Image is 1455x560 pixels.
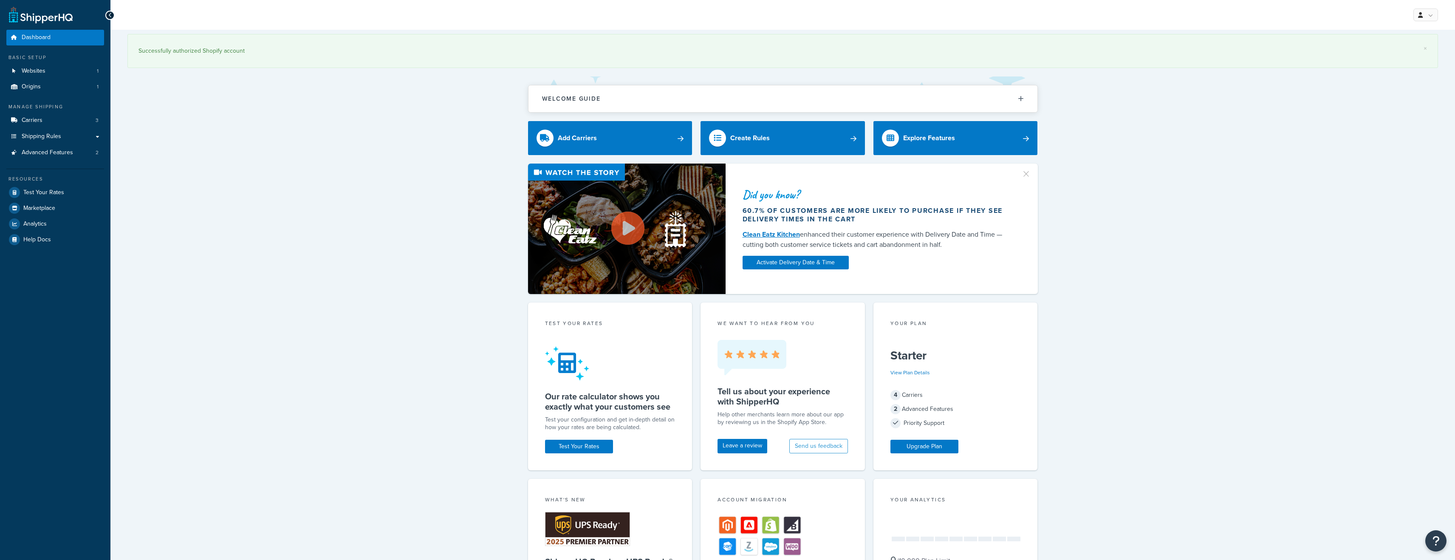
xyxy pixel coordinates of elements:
[701,121,865,155] a: Create Rules
[718,496,848,506] div: Account Migration
[545,416,675,431] div: Test your configuration and get in-depth detail on how your rates are being calculated.
[6,185,104,200] a: Test Your Rates
[903,132,955,144] div: Explore Features
[1425,530,1447,552] button: Open Resource Center
[6,79,104,95] a: Origins1
[22,83,41,91] span: Origins
[789,439,848,453] button: Send us feedback
[545,440,613,453] a: Test Your Rates
[6,232,104,247] a: Help Docs
[528,121,692,155] a: Add Carriers
[97,68,99,75] span: 1
[890,390,901,400] span: 4
[890,369,930,376] a: View Plan Details
[23,189,64,196] span: Test Your Rates
[890,389,1021,401] div: Carriers
[23,221,47,228] span: Analytics
[890,403,1021,415] div: Advanced Features
[22,117,42,124] span: Carriers
[890,417,1021,429] div: Priority Support
[23,205,55,212] span: Marketplace
[6,30,104,45] a: Dashboard
[6,63,104,79] li: Websites
[6,79,104,95] li: Origins
[873,121,1038,155] a: Explore Features
[138,45,1427,57] div: Successfully authorized Shopify account
[22,133,61,140] span: Shipping Rules
[545,496,675,506] div: What's New
[6,145,104,161] li: Advanced Features
[96,149,99,156] span: 2
[6,129,104,144] a: Shipping Rules
[528,164,726,294] img: Video thumbnail
[22,149,73,156] span: Advanced Features
[558,132,597,144] div: Add Carriers
[743,189,1011,201] div: Did you know?
[890,320,1021,329] div: Your Plan
[743,229,800,239] a: Clean Eatz Kitchen
[718,386,848,407] h5: Tell us about your experience with ShipperHQ
[545,320,675,329] div: Test your rates
[6,145,104,161] a: Advanced Features2
[96,117,99,124] span: 3
[6,201,104,216] a: Marketplace
[22,68,45,75] span: Websites
[718,439,767,453] a: Leave a review
[890,496,1021,506] div: Your Analytics
[6,63,104,79] a: Websites1
[743,206,1011,223] div: 60.7% of customers are more likely to purchase if they see delivery times in the cart
[22,34,51,41] span: Dashboard
[97,83,99,91] span: 1
[718,411,848,426] p: Help other merchants learn more about our app by reviewing us in the Shopify App Store.
[6,113,104,128] li: Carriers
[528,85,1037,112] button: Welcome Guide
[6,113,104,128] a: Carriers3
[718,320,848,327] p: we want to hear from you
[6,216,104,232] a: Analytics
[730,132,770,144] div: Create Rules
[1424,45,1427,52] a: ×
[6,103,104,110] div: Manage Shipping
[890,404,901,414] span: 2
[542,96,601,102] h2: Welcome Guide
[743,256,849,269] a: Activate Delivery Date & Time
[545,391,675,412] h5: Our rate calculator shows you exactly what your customers see
[6,175,104,183] div: Resources
[23,236,51,243] span: Help Docs
[743,229,1011,250] div: enhanced their customer experience with Delivery Date and Time — cutting both customer service ti...
[890,440,958,453] a: Upgrade Plan
[890,349,1021,362] h5: Starter
[6,54,104,61] div: Basic Setup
